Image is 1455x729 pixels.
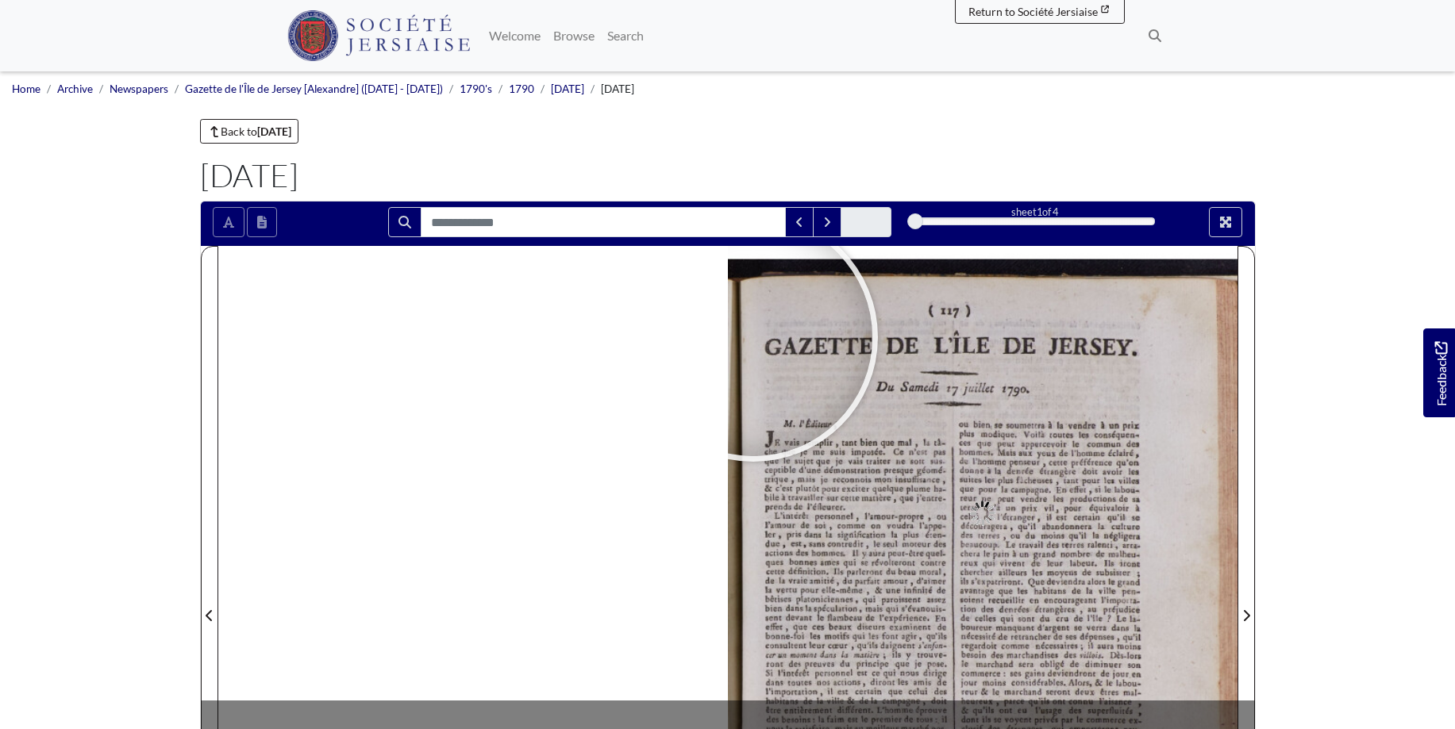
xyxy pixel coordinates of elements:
span: 1 [1037,205,1042,218]
a: 1790's [460,82,492,95]
h1: [DATE] [200,156,1256,194]
a: 1790 [509,82,534,95]
a: [DATE] [551,82,584,95]
button: Open transcription window [247,207,277,237]
a: Gazette de l'Île de Jersey [Alexandre] ([DATE] - [DATE]) [185,82,443,95]
input: Search for [421,207,786,237]
a: Browse [547,20,601,52]
a: Newspapers [110,82,168,95]
button: Previous Match [785,207,814,237]
a: Société Jersiaise logo [287,6,471,65]
button: Next Match [813,207,841,237]
a: Welcome [483,20,547,52]
span: [DATE] [601,82,634,95]
a: Would you like to provide feedback? [1423,328,1455,417]
div: sheet of 4 [915,205,1155,220]
strong: [DATE] [257,125,291,138]
a: Archive [57,82,93,95]
span: Return to Société Jersiaise [968,5,1098,18]
a: Search [601,20,650,52]
button: Full screen mode [1209,207,1242,237]
button: Search [388,207,421,237]
a: Home [12,82,40,95]
a: Back to[DATE] [200,119,299,144]
img: Société Jersiaise [287,10,471,61]
button: Toggle text selection (Alt+T) [213,207,244,237]
span: Feedback [1431,341,1450,405]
